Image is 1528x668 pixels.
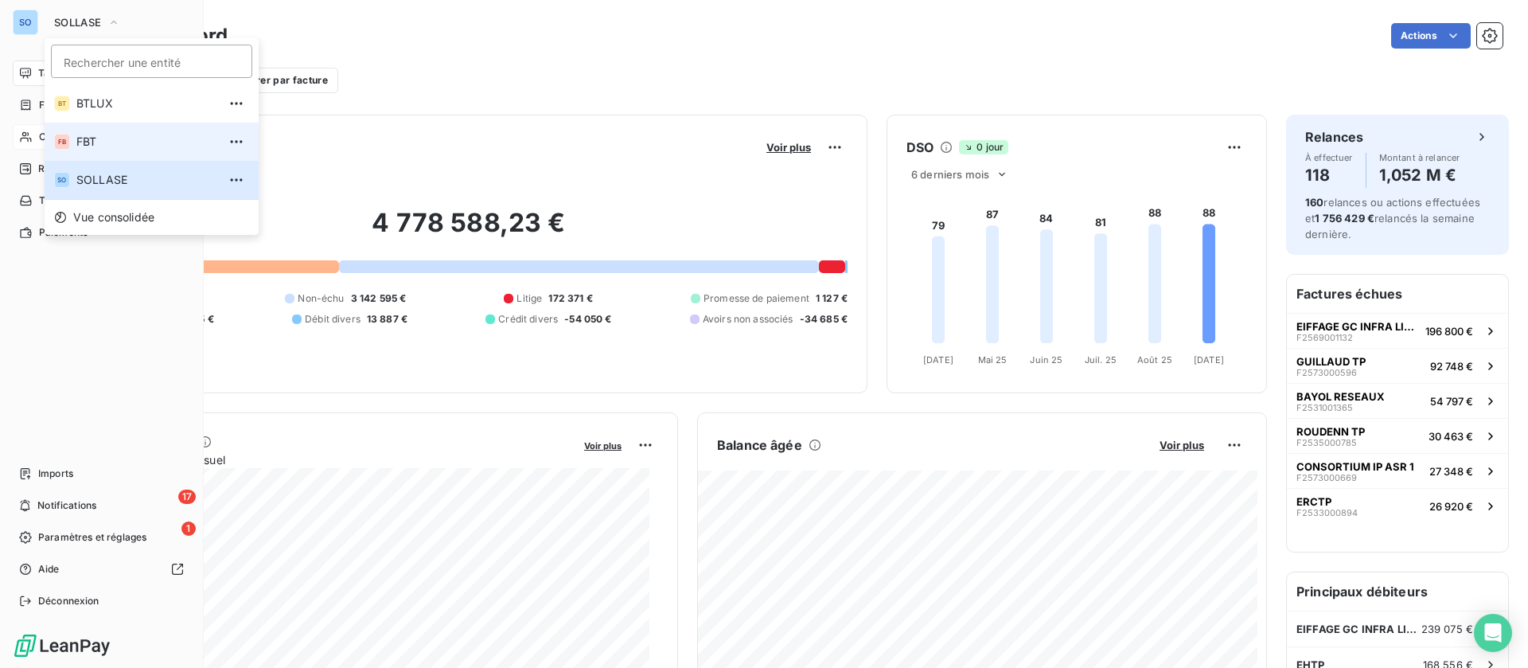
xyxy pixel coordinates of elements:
[305,312,361,326] span: Débit divers
[579,438,626,452] button: Voir plus
[181,522,196,536] span: 1
[13,557,190,582] a: Aide
[1296,623,1421,635] span: EIFFAGE GC INFRA LINEAIRES
[1296,333,1353,342] span: F2569001132
[1296,320,1419,333] span: EIFFAGE GC INFRA LINEAIRES
[13,10,38,35] div: SO
[298,291,344,306] span: Non-échu
[1430,395,1473,408] span: 54 797 €
[1425,325,1473,338] span: 196 800 €
[54,16,101,29] span: SOLLASE
[1305,196,1323,209] span: 160
[911,168,989,181] span: 6 derniers mois
[1296,508,1358,518] span: F2533000894
[1085,354,1117,365] tspan: Juil. 25
[800,312,848,326] span: -34 685 €
[1379,153,1460,162] span: Montant à relancer
[1296,460,1414,473] span: CONSORTIUM IP ASR 1
[1194,354,1224,365] tspan: [DATE]
[13,633,111,658] img: Logo LeanPay
[704,291,809,306] span: Promesse de paiement
[39,98,80,112] span: Factures
[1305,162,1353,188] h4: 118
[1287,488,1508,523] button: ERCTPF253300089426 920 €
[54,172,70,188] div: SO
[38,594,99,608] span: Déconnexion
[516,291,542,306] span: Litige
[548,291,592,306] span: 172 371 €
[1429,500,1473,513] span: 26 920 €
[1305,127,1363,146] h6: Relances
[906,138,934,157] h6: DSO
[717,436,802,455] h6: Balance âgée
[54,134,70,150] div: FB
[762,140,816,154] button: Voir plus
[1429,430,1473,443] span: 30 463 €
[1296,425,1365,438] span: ROUDENN TP
[1287,418,1508,453] button: ROUDENN TPF253500078530 463 €
[37,498,96,513] span: Notifications
[564,312,611,326] span: -54 050 €
[76,134,217,150] span: FBT
[38,162,80,176] span: Relances
[1287,572,1508,611] h6: Principaux débiteurs
[1287,275,1508,313] h6: Factures échues
[1296,368,1357,377] span: F2573000596
[1296,390,1385,403] span: BAYOL RESEAUX
[73,209,154,225] span: Vue consolidée
[39,225,88,240] span: Paiements
[1305,196,1480,240] span: relances ou actions effectuées et relancés la semaine dernière.
[90,207,848,255] h2: 4 778 588,23 €
[923,354,953,365] tspan: [DATE]
[1315,212,1374,225] span: 1 756 429 €
[178,490,196,504] span: 17
[38,467,73,481] span: Imports
[1391,23,1471,49] button: Actions
[584,440,622,451] span: Voir plus
[1296,355,1366,368] span: GUILLAUD TP
[703,312,793,326] span: Avoirs non associés
[1430,360,1473,373] span: 92 748 €
[978,354,1008,365] tspan: Mai 25
[959,140,1008,154] span: 0 jour
[766,141,811,154] span: Voir plus
[1305,153,1353,162] span: À effectuer
[54,96,70,111] div: BT
[39,193,72,208] span: Tâches
[816,291,848,306] span: 1 127 €
[38,562,60,576] span: Aide
[76,96,217,111] span: BTLUX
[38,66,112,80] span: Tableau de bord
[1155,438,1209,452] button: Voir plus
[1474,614,1512,652] div: Open Intercom Messenger
[1160,439,1204,451] span: Voir plus
[1137,354,1172,365] tspan: Août 25
[76,172,217,188] span: SOLLASE
[90,451,573,468] span: Chiffre d'affaires mensuel
[1287,348,1508,383] button: GUILLAUD TPF257300059692 748 €
[1287,453,1508,488] button: CONSORTIUM IP ASR 1F257300066927 348 €
[1287,313,1508,348] button: EIFFAGE GC INFRA LINEAIRESF2569001132196 800 €
[39,130,71,144] span: Clients
[208,68,338,93] button: Filtrer par facture
[38,530,146,545] span: Paramètres et réglages
[1429,465,1473,478] span: 27 348 €
[351,291,407,306] span: 3 142 595 €
[1296,495,1331,508] span: ERCTP
[51,45,252,78] input: placeholder
[1296,473,1357,482] span: F2573000669
[1421,623,1473,635] span: 239 075 €
[1379,162,1460,188] h4: 1,052 M €
[1287,383,1508,418] button: BAYOL RESEAUXF253100136554 797 €
[367,312,407,326] span: 13 887 €
[498,312,558,326] span: Crédit divers
[1296,403,1353,412] span: F2531001365
[1030,354,1062,365] tspan: Juin 25
[1296,438,1357,447] span: F2535000785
